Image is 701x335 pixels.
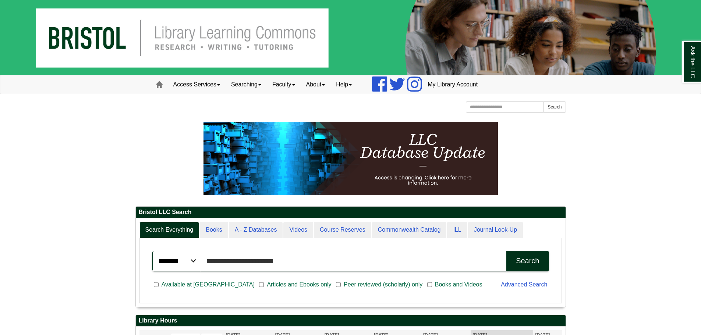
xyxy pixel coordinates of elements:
[506,251,549,271] button: Search
[168,75,226,94] a: Access Services
[427,281,432,288] input: Books and Videos
[336,281,341,288] input: Peer reviewed (scholarly) only
[372,222,447,238] a: Commonwealth Catalog
[200,222,228,238] a: Books
[422,75,483,94] a: My Library Account
[203,122,498,195] img: HTML tutorial
[516,257,539,265] div: Search
[136,315,566,327] h2: Library Hours
[259,281,264,288] input: Articles and Ebooks only
[447,222,467,238] a: ILL
[139,222,199,238] a: Search Everything
[468,222,523,238] a: Journal Look-Up
[341,280,425,289] span: Peer reviewed (scholarly) only
[544,101,566,113] button: Search
[283,222,313,238] a: Videos
[501,281,547,288] a: Advanced Search
[330,75,357,94] a: Help
[226,75,267,94] a: Searching
[264,280,334,289] span: Articles and Ebooks only
[136,207,566,218] h2: Bristol LLC Search
[229,222,283,238] a: A - Z Databases
[267,75,301,94] a: Faculty
[432,280,485,289] span: Books and Videos
[154,281,159,288] input: Available at [GEOGRAPHIC_DATA]
[314,222,371,238] a: Course Reserves
[301,75,331,94] a: About
[159,280,258,289] span: Available at [GEOGRAPHIC_DATA]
